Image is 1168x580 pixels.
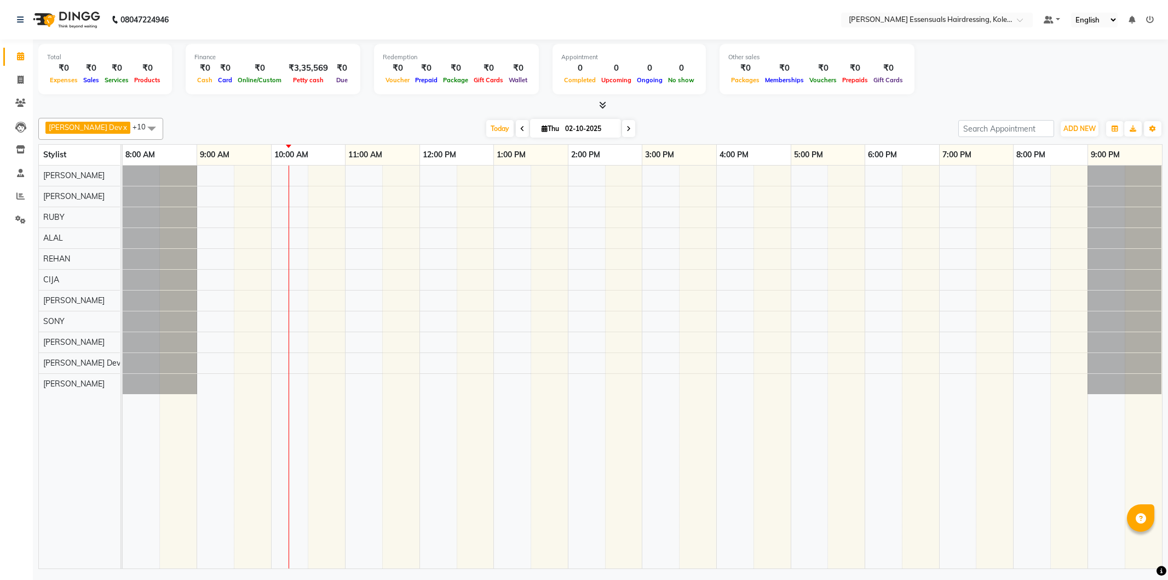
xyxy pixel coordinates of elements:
span: Vouchers [807,76,839,84]
a: 3:00 PM [642,147,677,163]
span: Package [440,76,471,84]
span: Card [215,76,235,84]
span: Services [102,76,131,84]
span: ADD NEW [1063,124,1096,133]
span: Sales [80,76,102,84]
div: ₹0 [839,62,871,75]
div: Total [47,53,163,62]
input: 2025-10-02 [562,121,617,137]
span: RUBY [43,212,65,222]
span: [PERSON_NAME] Dev [43,358,120,368]
div: ₹0 [80,62,102,75]
span: [PERSON_NAME] [43,170,105,180]
button: ADD NEW [1061,121,1098,137]
b: 08047224946 [120,4,169,35]
span: Upcoming [599,76,634,84]
span: Thu [539,124,562,133]
span: CIJA [43,275,59,285]
div: ₹0 [440,62,471,75]
a: 5:00 PM [791,147,826,163]
span: [PERSON_NAME] [43,337,105,347]
div: ₹0 [332,62,352,75]
span: Prepaid [412,76,440,84]
span: Wallet [506,76,530,84]
div: ₹0 [807,62,839,75]
span: Packages [728,76,762,84]
div: ₹0 [215,62,235,75]
span: [PERSON_NAME] [43,295,105,305]
div: Finance [194,53,352,62]
a: 10:00 AM [272,147,311,163]
span: Today [486,120,514,137]
div: ₹0 [762,62,807,75]
div: Other sales [728,53,906,62]
div: ₹0 [412,62,440,75]
span: ALAL [43,233,63,243]
div: ₹0 [235,62,284,75]
span: Due [333,76,350,84]
div: Redemption [383,53,530,62]
span: SONY [43,316,65,326]
a: 4:00 PM [717,147,751,163]
div: 0 [665,62,697,75]
span: Cash [194,76,215,84]
div: ₹0 [383,62,412,75]
a: 11:00 AM [346,147,385,163]
a: 6:00 PM [865,147,900,163]
span: Gift Cards [471,76,506,84]
img: logo [28,4,103,35]
a: 7:00 PM [940,147,974,163]
span: Gift Cards [871,76,906,84]
span: Petty cash [290,76,326,84]
a: 1:00 PM [494,147,528,163]
span: Online/Custom [235,76,284,84]
div: 0 [561,62,599,75]
span: Voucher [383,76,412,84]
span: [PERSON_NAME] Dev [49,123,122,132]
a: x [122,123,127,132]
div: ₹0 [47,62,80,75]
span: Completed [561,76,599,84]
div: 0 [634,62,665,75]
span: [PERSON_NAME] [43,191,105,201]
a: 9:00 PM [1088,147,1123,163]
input: Search Appointment [958,120,1054,137]
div: ₹0 [728,62,762,75]
span: REHAN [43,254,70,264]
span: Memberships [762,76,807,84]
div: Appointment [561,53,697,62]
span: [PERSON_NAME] [43,379,105,389]
span: Ongoing [634,76,665,84]
a: 2:00 PM [568,147,603,163]
a: 8:00 PM [1014,147,1048,163]
div: ₹3,35,569 [284,62,332,75]
div: ₹0 [131,62,163,75]
div: 0 [599,62,634,75]
span: Prepaids [839,76,871,84]
div: ₹0 [506,62,530,75]
div: ₹0 [471,62,506,75]
div: ₹0 [871,62,906,75]
span: No show [665,76,697,84]
div: ₹0 [102,62,131,75]
span: +10 [133,122,154,131]
div: ₹0 [194,62,215,75]
a: 12:00 PM [420,147,459,163]
span: Products [131,76,163,84]
a: 8:00 AM [123,147,158,163]
span: Expenses [47,76,80,84]
span: Stylist [43,150,66,160]
a: 9:00 AM [197,147,232,163]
